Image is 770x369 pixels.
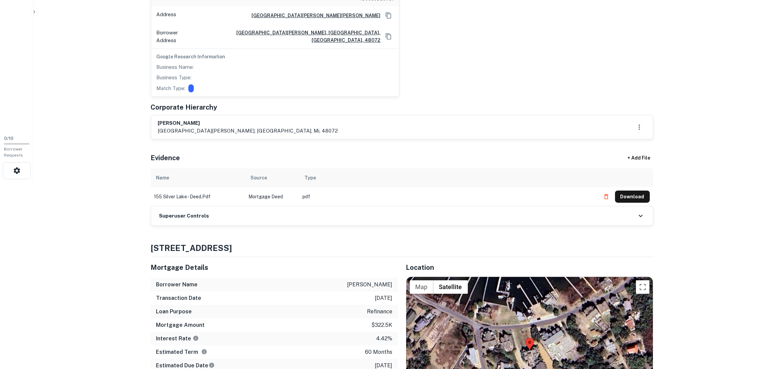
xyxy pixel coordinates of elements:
span: Borrower Requests [4,147,23,158]
h6: Google Research Information [157,53,394,60]
p: Business Name: [157,63,194,71]
svg: Estimate is based on a standard schedule for this type of loan. [209,362,215,368]
p: $322.5k [372,321,393,329]
h6: Mortgage Amount [156,321,205,329]
button: Download [615,191,650,203]
h5: Location [406,262,653,273]
p: [DATE] [375,294,393,302]
th: Name [151,168,245,187]
span: 0 / 10 [4,136,14,141]
th: Type [299,168,597,187]
p: 60 months [365,348,393,356]
p: Match Type: [157,84,186,92]
a: [GEOGRAPHIC_DATA][PERSON_NAME], [GEOGRAPHIC_DATA], [GEOGRAPHIC_DATA], 48072 [196,29,381,44]
div: Type [305,174,316,182]
h4: [STREET_ADDRESS] [151,242,653,254]
p: Business Type: [157,74,192,82]
button: Copy Address [383,31,394,41]
th: Source [245,168,299,187]
div: + Add File [615,152,663,164]
h6: Estimated Term [156,348,207,356]
div: scrollable content [151,168,653,206]
button: Show street map [410,280,433,294]
h6: [PERSON_NAME] [158,119,338,127]
button: Copy Address [383,10,394,21]
p: Borrower Address [157,29,193,45]
button: Toggle fullscreen view [636,280,649,294]
h6: Borrower Name [156,281,198,289]
h5: Evidence [151,153,180,163]
p: [GEOGRAPHIC_DATA][PERSON_NAME], [GEOGRAPHIC_DATA], mi, 48072 [158,127,338,135]
div: Name [156,174,169,182]
svg: The interest rates displayed on the website are for informational purposes only and may be report... [193,335,199,341]
p: [PERSON_NAME] [347,281,393,289]
td: Mortgage Deed [245,187,299,206]
p: Address [157,10,177,21]
div: Source [251,174,267,182]
h6: Loan Purpose [156,308,192,316]
h5: Corporate Hierarchy [151,102,217,112]
a: [GEOGRAPHIC_DATA][PERSON_NAME][PERSON_NAME] [246,12,381,19]
h6: Superuser Controls [159,212,209,220]
h5: Mortgage Details [151,262,398,273]
iframe: Chat Widget [736,315,770,347]
h6: Transaction Date [156,294,202,302]
button: Show satellite imagery [433,280,468,294]
button: Delete file [600,191,612,202]
p: 4.42% [376,335,393,343]
td: pdf [299,187,597,206]
p: refinance [367,308,393,316]
h6: Interest Rate [156,335,199,343]
svg: Term is based on a standard schedule for this type of loan. [201,349,207,355]
td: 155 silver lake - deed.pdf [151,187,245,206]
